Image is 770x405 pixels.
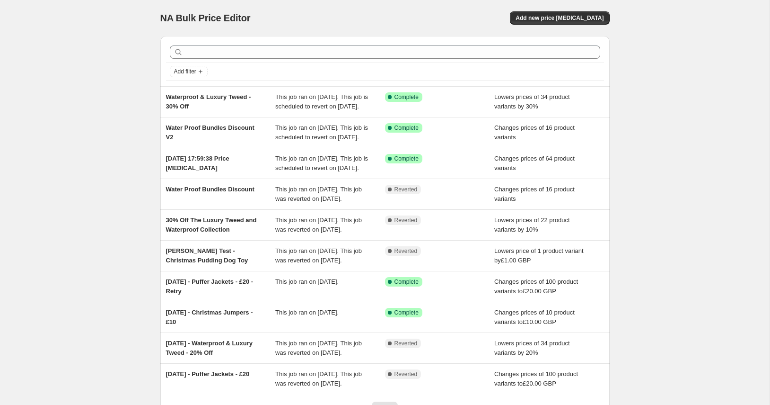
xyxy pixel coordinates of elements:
[516,14,604,22] span: Add new price [MEDICAL_DATA]
[394,216,418,224] span: Reverted
[394,124,419,132] span: Complete
[494,370,578,387] span: Changes prices of 100 product variants to
[494,93,570,110] span: Lowers prices of 34 product variants by 30%
[166,247,248,264] span: [PERSON_NAME] Test - Christmas Pudding Dog Toy
[523,288,556,295] span: £20.00 GBP
[510,11,609,25] button: Add new price [MEDICAL_DATA]
[275,340,362,356] span: This job ran on [DATE]. This job was reverted on [DATE].
[160,13,251,23] span: NA Bulk Price Editor
[275,155,368,171] span: This job ran on [DATE]. This job is scheduled to revert on [DATE].
[394,186,418,193] span: Reverted
[494,124,575,141] span: Changes prices of 16 product variants
[166,93,251,110] span: Waterproof & Luxury Tweed - 30% Off
[394,155,419,162] span: Complete
[275,247,362,264] span: This job ran on [DATE]. This job was reverted on [DATE].
[394,340,418,347] span: Reverted
[166,370,250,378] span: [DATE] - Puffer Jackets - £20
[166,278,254,295] span: [DATE] - Puffer Jackets - £20 - Retry
[494,247,584,264] span: Lowers price of 1 product variant by
[523,380,556,387] span: £20.00 GBP
[394,93,419,101] span: Complete
[494,278,578,295] span: Changes prices of 100 product variants to
[394,370,418,378] span: Reverted
[275,93,368,110] span: This job ran on [DATE]. This job is scheduled to revert on [DATE].
[523,318,556,325] span: £10.00 GBP
[166,340,253,356] span: [DATE] - Waterproof & Luxury Tweed - 20% Off
[166,186,254,193] span: Water Proof Bundles Discount
[394,278,419,286] span: Complete
[166,216,257,233] span: 30% Off The Luxury Tweed and Waterproof Collection
[494,309,575,325] span: Changes prices of 10 product variants to
[275,216,362,233] span: This job ran on [DATE]. This job was reverted on [DATE].
[501,257,531,264] span: £1.00 GBP
[494,216,570,233] span: Lowers prices of 22 product variants by 10%
[166,309,253,325] span: [DATE] - Christmas Jumpers - £10
[275,186,362,202] span: This job ran on [DATE]. This job was reverted on [DATE].
[275,278,339,285] span: This job ran on [DATE].
[275,370,362,387] span: This job ran on [DATE]. This job was reverted on [DATE].
[494,186,575,202] span: Changes prices of 16 product variants
[174,68,196,75] span: Add filter
[494,155,575,171] span: Changes prices of 64 product variants
[494,340,570,356] span: Lowers prices of 34 product variants by 20%
[275,309,339,316] span: This job ran on [DATE].
[166,155,229,171] span: [DATE] 17:59:38 Price [MEDICAL_DATA]
[394,247,418,255] span: Reverted
[166,124,254,141] span: Water Proof Bundles Discount V2
[394,309,419,316] span: Complete
[170,66,208,77] button: Add filter
[275,124,368,141] span: This job ran on [DATE]. This job is scheduled to revert on [DATE].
